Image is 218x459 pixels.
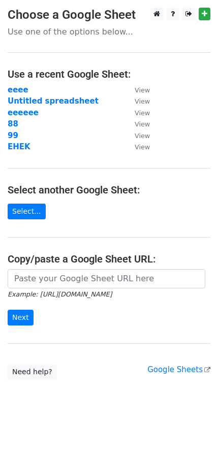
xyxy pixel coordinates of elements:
[8,269,205,288] input: Paste your Google Sheet URL here
[8,96,99,106] a: Untitled spreadsheet
[8,290,112,298] small: Example: [URL][DOMAIN_NAME]
[8,108,39,117] a: eeeeee
[124,119,150,128] a: View
[8,85,28,94] a: eeee
[8,26,210,37] p: Use one of the options below...
[135,132,150,140] small: View
[8,142,30,151] a: EHEK
[135,120,150,128] small: View
[135,86,150,94] small: View
[8,8,210,22] h3: Choose a Google Sheet
[124,108,150,117] a: View
[8,68,210,80] h4: Use a recent Google Sheet:
[8,131,18,140] a: 99
[135,109,150,117] small: View
[8,364,57,380] a: Need help?
[8,253,210,265] h4: Copy/paste a Google Sheet URL:
[8,184,210,196] h4: Select another Google Sheet:
[135,97,150,105] small: View
[8,310,34,325] input: Next
[124,142,150,151] a: View
[135,143,150,151] small: View
[124,131,150,140] a: View
[8,204,46,219] a: Select...
[124,96,150,106] a: View
[124,85,150,94] a: View
[147,365,210,374] a: Google Sheets
[8,119,18,128] a: 88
